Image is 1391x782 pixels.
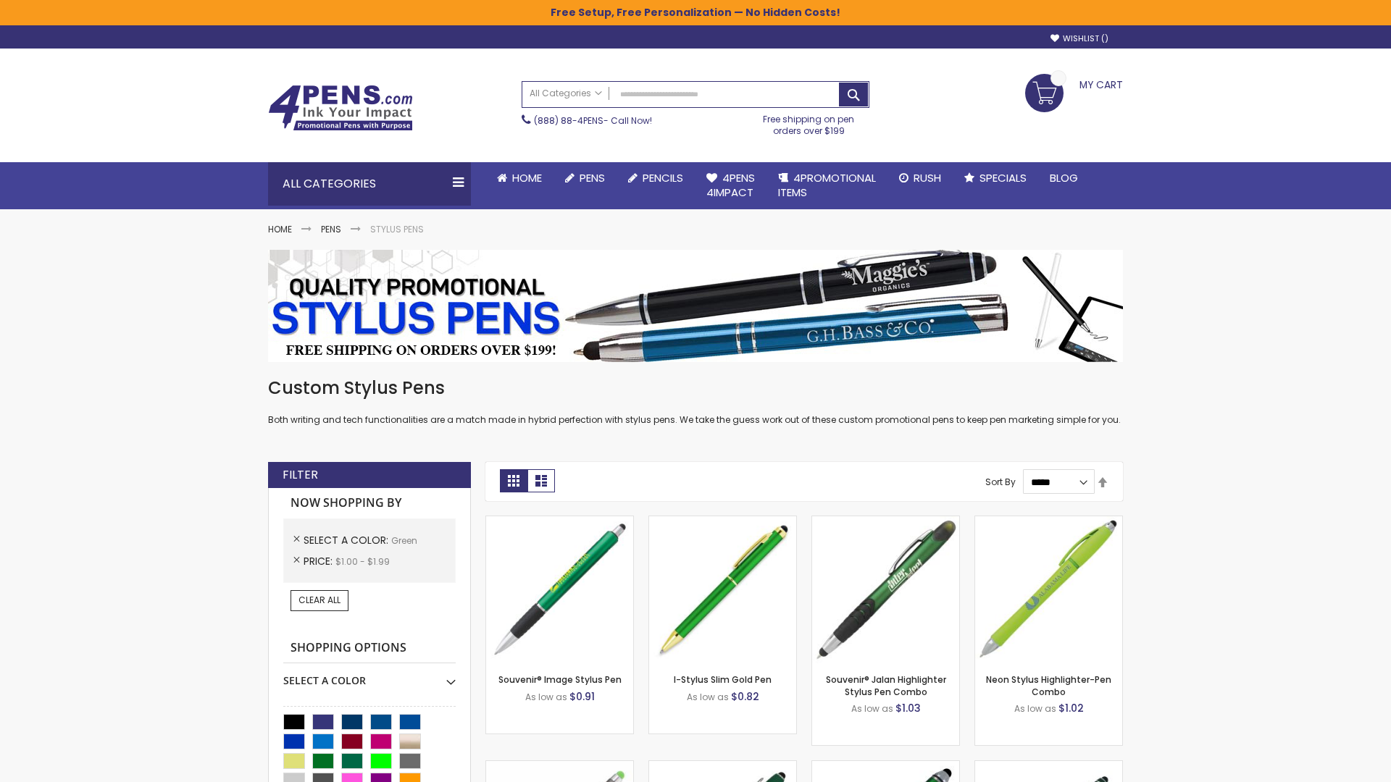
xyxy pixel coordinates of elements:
[895,701,921,715] span: $1.03
[1050,170,1078,185] span: Blog
[975,516,1122,663] img: Neon Stylus Highlighter-Pen Combo-Green
[530,88,602,99] span: All Categories
[953,162,1038,194] a: Specials
[268,250,1123,362] img: Stylus Pens
[268,377,1123,426] div: Both writing and tech functionalities are a match made in hybrid perfection with stylus pens. We ...
[748,108,870,137] div: Free shipping on pen orders over $199
[304,554,335,568] span: Price
[778,170,876,200] span: 4PROMOTIONAL ITEMS
[975,760,1122,773] a: Colter Stylus Twist Metal Pen-Green
[812,516,959,663] img: Souvenir® Jalan Highlighter Stylus Pen Combo-Green
[534,114,652,127] span: - Call Now!
[283,467,318,483] strong: Filter
[534,114,603,127] a: (888) 88-4PENS
[975,516,1122,528] a: Neon Stylus Highlighter-Pen Combo-Green
[649,760,796,773] a: Custom Soft Touch® Metal Pens with Stylus-Green
[649,516,796,528] a: I-Stylus Slim Gold-Green
[695,162,766,209] a: 4Pens4impact
[914,170,941,185] span: Rush
[1038,162,1090,194] a: Blog
[674,673,772,686] a: I-Stylus Slim Gold Pen
[522,82,609,106] a: All Categories
[1050,33,1108,44] a: Wishlist
[812,760,959,773] a: Kyra Pen with Stylus and Flashlight-Green
[321,223,341,235] a: Pens
[887,162,953,194] a: Rush
[525,691,567,703] span: As low as
[826,673,946,697] a: Souvenir® Jalan Highlighter Stylus Pen Combo
[985,476,1016,488] label: Sort By
[986,673,1111,697] a: Neon Stylus Highlighter-Pen Combo
[291,590,348,610] a: Clear All
[268,223,292,235] a: Home
[851,702,893,715] span: As low as
[500,469,527,492] strong: Grid
[580,170,605,185] span: Pens
[569,689,595,704] span: $0.91
[283,488,456,518] strong: Now Shopping by
[268,85,413,131] img: 4Pens Custom Pens and Promotional Products
[298,594,341,606] span: Clear All
[370,223,424,235] strong: Stylus Pens
[706,170,755,200] span: 4Pens 4impact
[486,516,633,528] a: Souvenir® Image Stylus Pen-Green
[498,673,622,686] a: Souvenir® Image Stylus Pen
[617,162,695,194] a: Pencils
[1058,701,1084,715] span: $1.02
[283,663,456,688] div: Select A Color
[283,633,456,664] strong: Shopping Options
[335,555,390,568] span: $1.00 - $1.99
[268,377,1123,400] h1: Custom Stylus Pens
[812,516,959,528] a: Souvenir® Jalan Highlighter Stylus Pen Combo-Green
[486,516,633,663] img: Souvenir® Image Stylus Pen-Green
[391,534,417,547] span: Green
[687,691,729,703] span: As low as
[554,162,617,194] a: Pens
[731,689,759,704] span: $0.82
[485,162,554,194] a: Home
[512,170,542,185] span: Home
[649,516,796,663] img: I-Stylus Slim Gold-Green
[979,170,1027,185] span: Specials
[304,533,391,547] span: Select A Color
[766,162,887,209] a: 4PROMOTIONALITEMS
[486,760,633,773] a: Islander Softy Gel with Stylus - ColorJet Imprint-Green
[1014,702,1056,715] span: As low as
[268,162,471,206] div: All Categories
[643,170,683,185] span: Pencils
